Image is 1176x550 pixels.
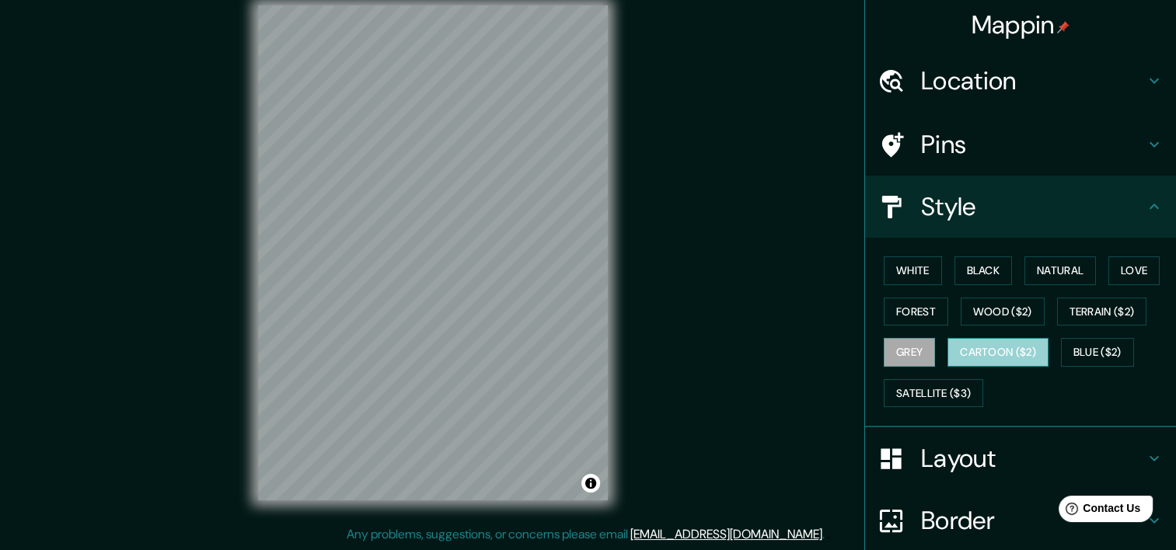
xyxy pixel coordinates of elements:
[884,256,942,285] button: White
[865,427,1176,489] div: Layout
[825,525,827,544] div: .
[1061,338,1134,367] button: Blue ($2)
[921,129,1145,160] h4: Pins
[947,338,1049,367] button: Cartoon ($2)
[884,338,935,367] button: Grey
[865,176,1176,238] div: Style
[921,443,1145,474] h4: Layout
[1024,256,1096,285] button: Natural
[865,50,1176,112] div: Location
[961,298,1045,326] button: Wood ($2)
[921,65,1145,96] h4: Location
[258,5,608,500] canvas: Map
[1108,256,1160,285] button: Love
[884,379,983,408] button: Satellite ($3)
[1057,21,1070,33] img: pin-icon.png
[581,474,600,493] button: Toggle attribution
[1057,298,1147,326] button: Terrain ($2)
[972,9,1070,40] h4: Mappin
[865,113,1176,176] div: Pins
[630,526,822,542] a: [EMAIL_ADDRESS][DOMAIN_NAME]
[884,298,948,326] button: Forest
[921,191,1145,222] h4: Style
[954,256,1013,285] button: Black
[1038,489,1159,533] iframe: Help widget launcher
[347,525,825,544] p: Any problems, suggestions, or concerns please email .
[827,525,830,544] div: .
[921,505,1145,536] h4: Border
